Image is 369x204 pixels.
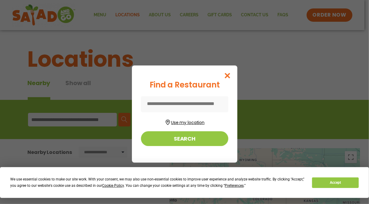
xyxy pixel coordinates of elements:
[217,65,237,86] button: Close modal
[102,183,124,188] span: Cookie Policy
[141,79,228,91] div: Find a Restaurant
[225,183,244,188] span: Preferences
[141,131,228,146] button: Search
[312,177,358,188] button: Accept
[141,118,228,126] button: Use my location
[10,176,305,189] div: We use essential cookies to make our site work. With your consent, we may also use non-essential ...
